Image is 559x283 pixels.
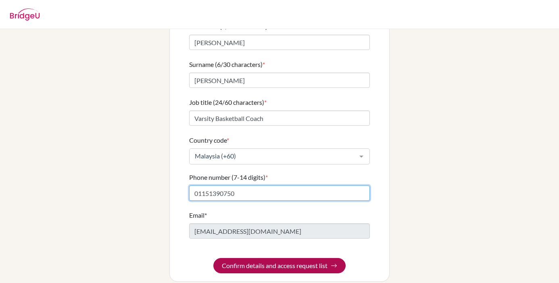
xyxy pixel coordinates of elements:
[193,152,353,160] span: Malaysia (+60)
[189,110,370,126] input: Enter your job title
[10,8,40,21] img: BridgeU logo
[189,185,370,201] input: Enter your number
[213,258,346,273] button: Confirm details and access request list
[189,135,229,145] label: Country code
[189,60,265,69] label: Surname (6/30 characters)
[189,210,207,220] label: Email*
[189,173,268,182] label: Phone number (7-14 digits)
[189,35,370,50] input: Enter your first name
[189,98,267,107] label: Job title (24/60 characters)
[331,262,337,269] img: Arrow right
[189,73,370,88] input: Enter your surname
